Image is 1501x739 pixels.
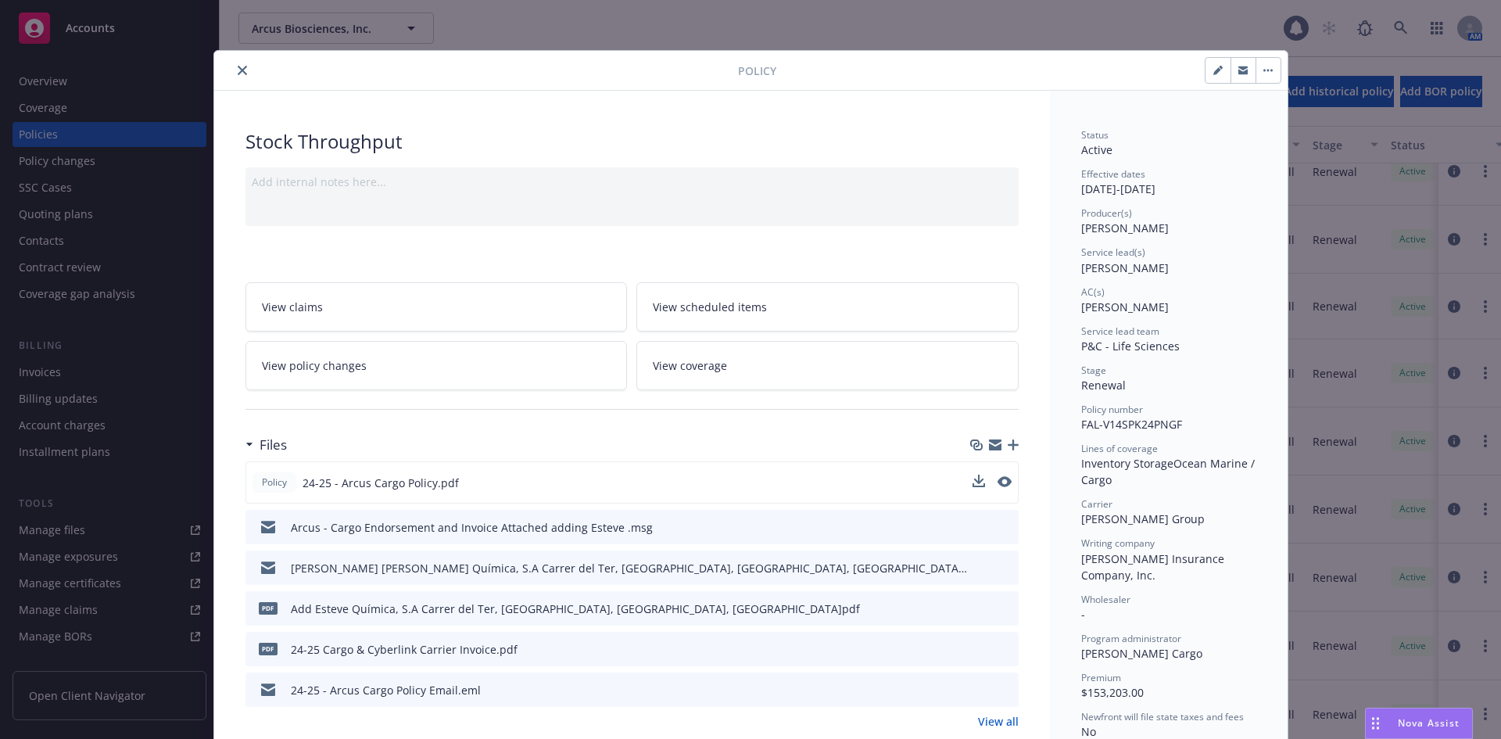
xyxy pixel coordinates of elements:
span: Newfront will file state taxes and fees [1081,710,1244,723]
span: pdf [259,643,278,655]
div: Files [245,435,287,455]
div: Drag to move [1366,709,1385,738]
span: Policy number [1081,403,1143,416]
span: View policy changes [262,357,367,374]
button: download file [973,519,986,536]
span: Effective dates [1081,167,1145,181]
a: View claims [245,282,628,332]
a: View coverage [636,341,1019,390]
div: Add internal notes here... [252,174,1012,190]
span: [PERSON_NAME] [1081,221,1169,235]
span: View coverage [653,357,727,374]
span: $153,203.00 [1081,685,1144,700]
span: pdf [259,602,278,614]
span: Carrier [1081,497,1112,511]
span: Renewal [1081,378,1126,393]
span: Producer(s) [1081,206,1132,220]
button: download file [973,560,986,576]
span: Service lead(s) [1081,246,1145,259]
button: preview file [998,601,1012,617]
a: View all [978,713,1019,730]
h3: Files [260,435,287,455]
button: download file [973,641,986,658]
span: [PERSON_NAME] Insurance Company, Inc. [1081,551,1227,583]
span: FAL-V14SPK24PNGF [1081,417,1182,432]
span: Status [1081,128,1109,142]
span: 24-25 - Arcus Cargo Policy.pdf [303,475,459,491]
span: Active [1081,142,1112,157]
button: preview file [998,475,1012,491]
span: Stage [1081,364,1106,377]
div: 24-25 Cargo & Cyberlink Carrier Invoice.pdf [291,641,518,658]
div: Arcus - Cargo Endorsement and Invoice Attached adding Esteve .msg [291,519,653,536]
span: P&C - Life Sciences [1081,339,1180,353]
span: [PERSON_NAME] Cargo [1081,646,1202,661]
span: View scheduled items [653,299,767,315]
div: Stock Throughput [245,128,1019,155]
button: download file [973,475,985,491]
span: [PERSON_NAME] [1081,300,1169,314]
span: View claims [262,299,323,315]
span: Wholesaler [1081,593,1130,606]
div: 24-25 - Arcus Cargo Policy Email.eml [291,682,481,698]
div: Add Esteve Química, S.A Carrer del Ter, [GEOGRAPHIC_DATA], [GEOGRAPHIC_DATA], [GEOGRAPHIC_DATA]pdf [291,601,860,617]
button: preview file [998,476,1012,487]
button: preview file [998,519,1012,536]
span: Lines of coverage [1081,442,1158,455]
span: Inventory Storage [1081,456,1173,471]
button: download file [973,475,985,487]
a: View scheduled items [636,282,1019,332]
span: Policy [259,475,290,490]
span: Writing company [1081,536,1155,550]
a: View policy changes [245,341,628,390]
span: [PERSON_NAME] Group [1081,511,1205,526]
button: preview file [998,682,1012,698]
span: Premium [1081,671,1121,684]
div: [PERSON_NAME] [PERSON_NAME] Química, S.A Carrer del Ter, [GEOGRAPHIC_DATA], [GEOGRAPHIC_DATA], [G... [291,560,967,576]
span: Policy [738,63,776,79]
button: download file [973,601,986,617]
button: preview file [998,560,1012,576]
div: [DATE] - [DATE] [1081,167,1256,197]
button: close [233,61,252,80]
button: Nova Assist [1365,708,1473,739]
span: - [1081,607,1085,622]
span: AC(s) [1081,285,1105,299]
span: Program administrator [1081,632,1181,645]
span: [PERSON_NAME] [1081,260,1169,275]
button: download file [973,682,986,698]
span: Service lead team [1081,325,1159,338]
span: Ocean Marine / Cargo [1081,456,1258,487]
button: preview file [998,641,1012,658]
span: No [1081,724,1096,739]
span: Nova Assist [1398,716,1460,730]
